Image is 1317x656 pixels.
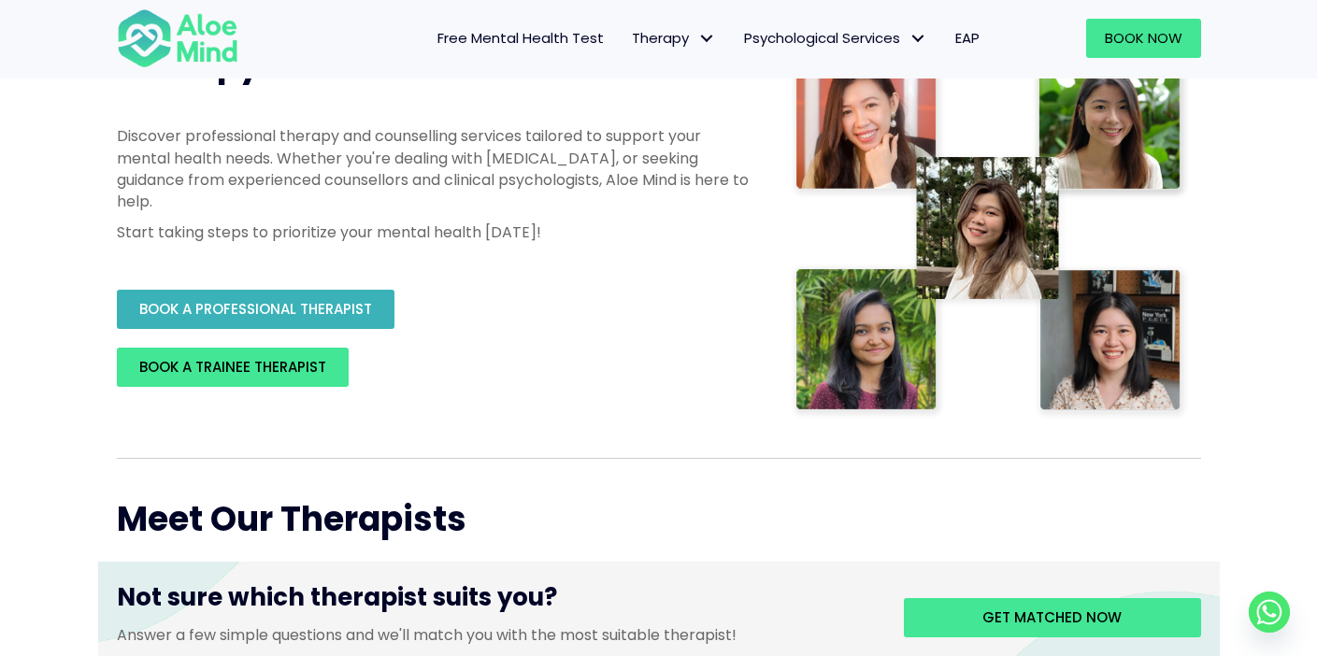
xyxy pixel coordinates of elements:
span: Psychological Services [744,28,927,48]
img: Therapist collage [790,41,1190,421]
h3: Not sure which therapist suits you? [117,580,876,623]
a: EAP [941,19,994,58]
span: BOOK A TRAINEE THERAPIST [139,357,326,377]
a: Psychological ServicesPsychological Services: submenu [730,19,941,58]
span: Meet Our Therapists [117,495,466,543]
a: Free Mental Health Test [423,19,618,58]
p: Start taking steps to prioritize your mental health [DATE]! [117,221,752,243]
span: Get matched now [982,607,1122,627]
span: Therapy with Licensed Professionals [117,40,747,88]
a: Get matched now [904,598,1201,637]
span: BOOK A PROFESSIONAL THERAPIST [139,299,372,319]
nav: Menu [263,19,994,58]
a: BOOK A PROFESSIONAL THERAPIST [117,290,394,329]
span: Therapy [632,28,716,48]
a: BOOK A TRAINEE THERAPIST [117,348,349,387]
span: Book Now [1105,28,1182,48]
span: EAP [955,28,980,48]
a: Book Now [1086,19,1201,58]
span: Psychological Services: submenu [905,25,932,52]
p: Discover professional therapy and counselling services tailored to support your mental health nee... [117,125,752,212]
span: Free Mental Health Test [437,28,604,48]
a: TherapyTherapy: submenu [618,19,730,58]
p: Answer a few simple questions and we'll match you with the most suitable therapist! [117,624,876,646]
a: Whatsapp [1249,592,1290,633]
img: Aloe mind Logo [117,7,238,69]
span: Therapy: submenu [694,25,721,52]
